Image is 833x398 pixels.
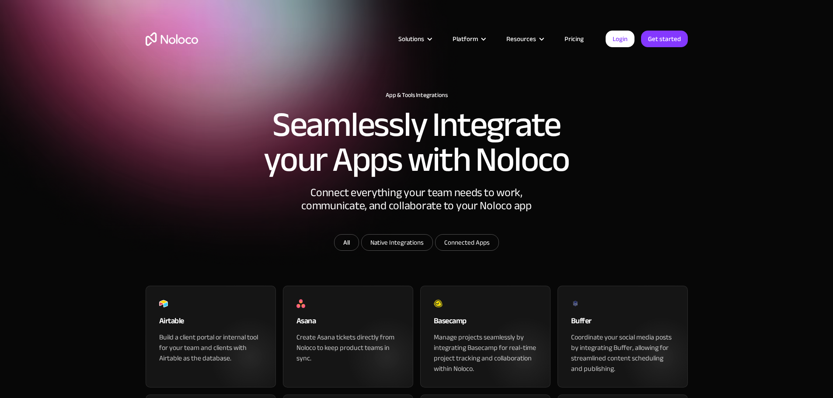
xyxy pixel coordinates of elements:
[146,286,276,388] a: AirtableBuild a client portal or internal tool for your team and clients with Airtable as the dat...
[398,33,424,45] div: Solutions
[146,32,198,46] a: home
[159,332,262,363] div: Build a client portal or internal tool for your team and clients with Airtable as the database.
[420,286,551,388] a: BasecampManage projects seamlessly by integrating Basecamp for real-time project tracking and col...
[571,315,674,332] div: Buffer
[296,315,400,332] div: Asana
[554,33,595,45] a: Pricing
[434,315,537,332] div: Basecamp
[571,332,674,374] div: Coordinate your social media posts by integrating Buffer, allowing for streamlined content schedu...
[495,33,554,45] div: Resources
[242,234,592,253] form: Email Form
[453,33,478,45] div: Platform
[434,332,537,374] div: Manage projects seamlessly by integrating Basecamp for real-time project tracking and collaborati...
[159,315,262,332] div: Airtable
[146,92,688,99] h1: App & Tools Integrations
[387,33,442,45] div: Solutions
[641,31,688,47] a: Get started
[296,332,400,363] div: Create Asana tickets directly from Noloco to keep product teams in sync.
[286,186,548,234] div: Connect everything your team needs to work, communicate, and collaborate to your Noloco app
[558,286,688,388] a: BufferCoordinate your social media posts by integrating Buffer, allowing for streamlined content ...
[283,286,413,388] a: AsanaCreate Asana tickets directly from Noloco to keep product teams in sync.
[334,234,359,251] a: All
[264,107,570,177] h2: Seamlessly Integrate your Apps with Noloco
[506,33,536,45] div: Resources
[606,31,634,47] a: Login
[442,33,495,45] div: Platform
